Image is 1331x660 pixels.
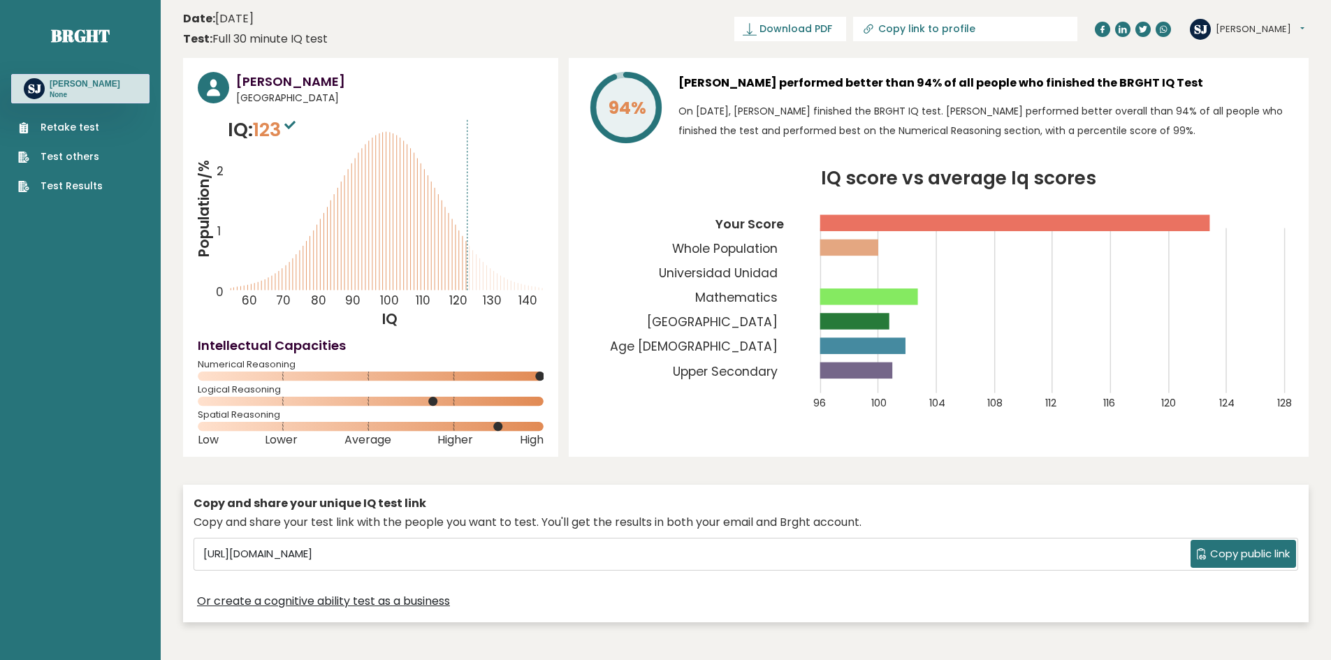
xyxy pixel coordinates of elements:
a: Or create a cognitive ability test as a business [197,593,450,610]
b: Date: [183,10,215,27]
span: Average [344,437,391,443]
span: Higher [437,437,473,443]
a: Test others [18,149,103,164]
tspan: 120 [449,292,467,309]
span: Numerical Reasoning [198,362,544,367]
tspan: 94% [609,96,646,120]
tspan: [GEOGRAPHIC_DATA] [647,314,778,331]
tspan: IQ [383,309,398,329]
tspan: 120 [1162,396,1177,410]
a: Download PDF [734,17,846,41]
button: [PERSON_NAME] [1216,22,1304,36]
tspan: 124 [1220,396,1235,410]
p: On [DATE], [PERSON_NAME] finished the BRGHT IQ test. [PERSON_NAME] performed better overall than ... [678,101,1294,140]
h3: [PERSON_NAME] [50,78,120,89]
span: Low [198,437,219,443]
tspan: 2 [217,163,224,180]
a: Brght [51,24,110,47]
h3: [PERSON_NAME] performed better than 94% of all people who finished the BRGHT IQ Test [678,72,1294,94]
span: Copy public link [1210,546,1290,562]
a: Retake test [18,120,103,135]
text: SJ [1194,20,1207,36]
tspan: Your Score [715,216,784,233]
tspan: IQ score vs average Iq scores [821,165,1096,191]
tspan: 60 [242,292,257,309]
tspan: 116 [1104,396,1116,410]
tspan: 80 [311,292,326,309]
button: Copy public link [1191,540,1296,568]
span: Spatial Reasoning [198,412,544,418]
tspan: Age [DEMOGRAPHIC_DATA] [610,339,778,355]
tspan: 70 [276,292,291,309]
tspan: 128 [1278,396,1293,410]
tspan: Whole Population [672,240,778,257]
span: High [520,437,544,443]
time: [DATE] [183,10,254,27]
div: Copy and share your unique IQ test link [194,495,1298,512]
tspan: Universidad Unidad [659,265,778,281]
tspan: 90 [345,292,361,309]
tspan: 100 [871,396,887,410]
h4: Intellectual Capacities [198,336,544,355]
div: Full 30 minute IQ test [183,31,328,47]
tspan: Population/% [194,160,214,258]
b: Test: [183,31,212,47]
tspan: 104 [929,396,945,410]
tspan: 1 [217,223,221,240]
span: Lower [265,437,298,443]
tspan: 0 [216,284,224,300]
tspan: 130 [483,292,502,309]
tspan: 112 [1046,396,1057,410]
tspan: 100 [380,292,399,309]
span: Logical Reasoning [198,387,544,393]
tspan: 96 [813,396,826,410]
tspan: Upper Secondary [673,363,778,380]
span: Download PDF [759,22,832,36]
text: SJ [28,80,41,96]
tspan: 108 [987,396,1003,410]
tspan: Mathematics [695,289,778,306]
a: Test Results [18,179,103,193]
span: 123 [253,117,299,142]
span: [GEOGRAPHIC_DATA] [236,91,544,105]
p: None [50,90,120,100]
div: Copy and share your test link with the people you want to test. You'll get the results in both yo... [194,514,1298,531]
tspan: 140 [518,292,537,309]
tspan: 110 [416,292,430,309]
p: IQ: [228,116,299,144]
h3: [PERSON_NAME] [236,72,544,91]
